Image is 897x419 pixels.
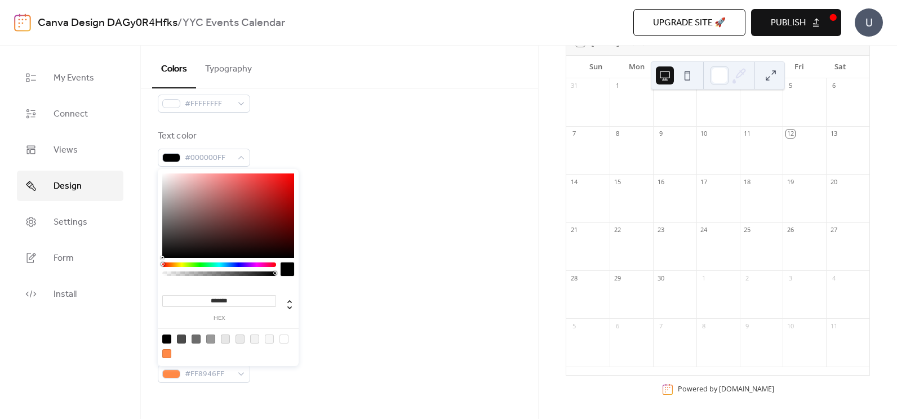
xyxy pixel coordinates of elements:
[177,335,186,344] div: rgb(74, 74, 74)
[657,56,698,78] div: Tue
[613,226,621,234] div: 22
[855,8,883,37] div: U
[54,180,82,193] span: Design
[700,82,708,90] div: 3
[719,385,774,394] a: [DOMAIN_NAME]
[743,322,752,330] div: 9
[743,82,752,90] div: 4
[829,274,838,282] div: 4
[265,335,274,344] div: rgb(248, 248, 248)
[221,335,230,344] div: rgb(231, 231, 231)
[678,385,774,394] div: Powered by
[570,226,578,234] div: 21
[14,14,31,32] img: logo
[829,130,838,138] div: 13
[236,335,245,344] div: rgb(235, 235, 235)
[700,177,708,186] div: 17
[771,16,806,30] span: Publish
[152,46,196,88] button: Colors
[54,216,87,229] span: Settings
[279,335,288,344] div: rgb(255, 255, 255)
[656,274,665,282] div: 30
[185,368,232,381] span: #FF8946FF
[54,72,94,85] span: My Events
[700,226,708,234] div: 24
[656,322,665,330] div: 7
[700,274,708,282] div: 1
[17,99,123,129] a: Connect
[54,108,88,121] span: Connect
[183,12,285,34] b: YYC Events Calendar
[786,130,794,138] div: 12
[829,177,838,186] div: 20
[185,97,232,111] span: #FFFFFFFF
[616,56,656,78] div: Mon
[700,322,708,330] div: 8
[613,177,621,186] div: 15
[570,130,578,138] div: 7
[54,144,78,157] span: Views
[786,322,794,330] div: 10
[613,82,621,90] div: 1
[743,274,752,282] div: 2
[786,226,794,234] div: 26
[653,16,726,30] span: Upgrade site 🚀
[698,56,738,78] div: Wed
[185,151,232,165] span: #000000FF
[17,135,123,165] a: Views
[786,274,794,282] div: 3
[17,243,123,273] a: Form
[656,177,665,186] div: 16
[38,12,177,34] a: Canva Design DAGy0R4Hfks
[656,82,665,90] div: 2
[250,335,259,344] div: rgb(243, 243, 243)
[17,171,123,201] a: Design
[656,130,665,138] div: 9
[158,130,248,143] div: Text color
[751,9,841,36] button: Publish
[196,46,261,87] button: Typography
[570,82,578,90] div: 31
[633,9,745,36] button: Upgrade site 🚀
[779,56,819,78] div: Fri
[743,130,752,138] div: 11
[613,274,621,282] div: 29
[786,82,794,90] div: 5
[17,207,123,237] a: Settings
[192,335,201,344] div: rgb(108, 108, 108)
[570,274,578,282] div: 28
[786,177,794,186] div: 19
[575,56,616,78] div: Sun
[162,335,171,344] div: rgb(0, 0, 0)
[17,63,123,93] a: My Events
[656,226,665,234] div: 23
[570,322,578,330] div: 5
[54,252,74,265] span: Form
[54,288,77,301] span: Install
[162,315,276,322] label: hex
[743,226,752,234] div: 25
[829,226,838,234] div: 27
[613,322,621,330] div: 6
[17,279,123,309] a: Install
[820,56,860,78] div: Sat
[570,177,578,186] div: 14
[829,82,838,90] div: 6
[738,56,779,78] div: Thu
[829,322,838,330] div: 11
[206,335,215,344] div: rgb(153, 153, 153)
[162,349,171,358] div: rgb(255, 137, 70)
[613,130,621,138] div: 8
[700,130,708,138] div: 10
[177,12,183,34] b: /
[158,75,248,89] div: Background color
[743,177,752,186] div: 18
